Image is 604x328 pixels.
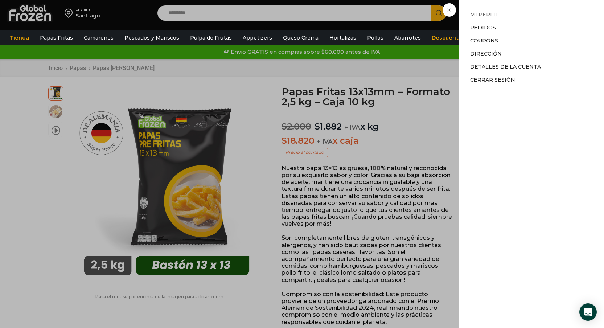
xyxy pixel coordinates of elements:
[470,50,502,57] a: Dirección
[470,63,541,70] a: Detalles de la cuenta
[36,31,77,45] a: Papas Fritas
[470,37,498,44] a: Coupons
[363,31,387,45] a: Pollos
[186,31,235,45] a: Pulpa de Frutas
[470,11,498,18] a: Mi perfil
[279,31,322,45] a: Queso Crema
[6,31,33,45] a: Tienda
[579,303,597,321] div: Open Intercom Messenger
[470,24,496,31] a: Pedidos
[239,31,276,45] a: Appetizers
[80,31,117,45] a: Camarones
[121,31,183,45] a: Pescados y Mariscos
[470,77,515,83] a: Cerrar sesión
[428,31,469,45] a: Descuentos
[326,31,360,45] a: Hortalizas
[391,31,424,45] a: Abarrotes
